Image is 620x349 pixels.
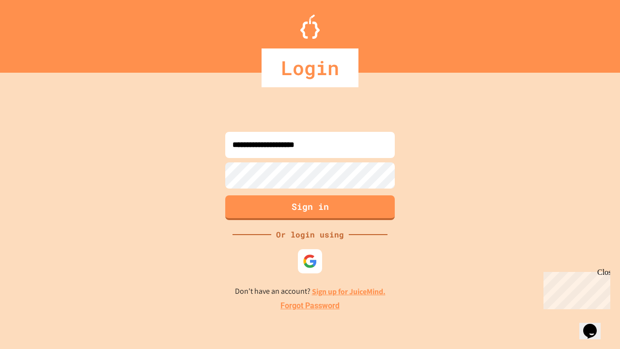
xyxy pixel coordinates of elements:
div: Or login using [271,229,349,240]
iframe: chat widget [540,268,610,309]
img: google-icon.svg [303,254,317,269]
div: Login [262,48,358,87]
div: Chat with us now!Close [4,4,67,62]
button: Sign in [225,195,395,220]
iframe: chat widget [579,310,610,339]
img: Logo.svg [300,15,320,39]
a: Sign up for JuiceMind. [312,286,386,297]
a: Forgot Password [280,300,340,312]
p: Don't have an account? [235,286,386,298]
